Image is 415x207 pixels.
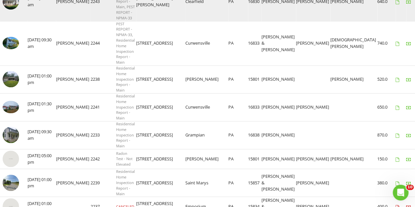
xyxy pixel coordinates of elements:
td: [PERSON_NAME] [185,149,228,169]
td: [STREET_ADDRESS] [136,66,185,93]
td: 2239 [91,169,116,197]
td: [STREET_ADDRESS] [136,121,185,149]
td: [PERSON_NAME] [296,149,330,169]
td: [PERSON_NAME] & [PERSON_NAME] [261,169,296,197]
td: 16833 [248,93,261,121]
td: [STREET_ADDRESS] [136,21,185,65]
td: 2242 [91,149,116,169]
img: streetview [3,151,19,167]
td: 16838 [248,121,261,149]
td: 520.0 [377,66,396,93]
td: [STREET_ADDRESS] [136,169,185,197]
td: 2241 [91,93,116,121]
td: [DATE] 05:00 pm [28,149,56,169]
td: [PERSON_NAME] [261,121,296,149]
span: PEST REPORT - NPMA-33, Residential Home Inspection Report - Main [116,21,135,65]
td: [PERSON_NAME] [56,93,91,121]
td: 740.0 [377,21,396,65]
img: streetview [3,175,19,191]
td: PA [228,121,248,149]
img: 9315726%2Fcover_photos%2FJBJUVYor8KY4nIQDdFj5%2Fsmall.jpeg [3,37,19,49]
td: 2233 [91,121,116,149]
span: Residential Home Inspection Report - Main [116,66,135,93]
td: 650.0 [377,93,396,121]
img: 9292122%2Fcover_photos%2F2ofIPfz8NFZhaDcAntGf%2Fsmall.jpg [3,71,19,87]
td: PA [228,66,248,93]
td: Grampian [185,121,228,149]
td: [DEMOGRAPHIC_DATA][PERSON_NAME] [330,21,377,65]
td: 16833 [248,21,261,65]
td: PA [228,169,248,197]
td: [PERSON_NAME] [261,149,296,169]
td: 15857 [248,169,261,197]
span: Residential Home Inspection Report - Main [116,169,135,196]
td: 15801 [248,149,261,169]
td: [PERSON_NAME] [261,66,296,93]
td: [DATE] 01:00 pm [28,169,56,197]
span: 10 [406,185,414,190]
td: [PERSON_NAME] [56,169,91,197]
td: Curwensville [185,93,228,121]
td: Saint Marys [185,169,228,197]
td: [PERSON_NAME] [56,66,91,93]
td: [PERSON_NAME] & [PERSON_NAME] [261,21,296,65]
td: [PERSON_NAME] [330,149,377,169]
td: [DATE] 01:30 pm [28,93,56,121]
td: [PERSON_NAME] [296,169,330,197]
td: [DATE] 09:30 am [28,121,56,149]
img: 9297874%2Fcover_photos%2Flnud7hASBN6d8xjdaAEO%2Fsmall.jpeg [3,101,19,113]
td: 2238 [91,66,116,93]
td: 15801 [248,66,261,93]
span: Radon Test - Not Elevated [116,151,133,167]
td: 2244 [91,21,116,65]
td: [PERSON_NAME] [296,21,330,65]
td: Curwensville [185,21,228,65]
td: PA [228,149,248,169]
td: [DATE] 09:30 am [28,21,56,65]
td: 870.0 [377,121,396,149]
td: PA [228,21,248,65]
td: [PERSON_NAME] [330,66,377,93]
img: 9249648%2Fcover_photos%2FhMSUCOyhZpiDuCnsMgyS%2Fsmall.jpg [3,127,19,143]
td: [PERSON_NAME] [185,66,228,93]
td: [STREET_ADDRESS] [136,149,185,169]
td: 380.0 [377,169,396,197]
td: [STREET_ADDRESS] [136,93,185,121]
td: [PERSON_NAME] [296,93,330,121]
span: Residential Home Inspection Report - Main [116,93,135,120]
td: [PERSON_NAME] [56,149,91,169]
td: [PERSON_NAME] [261,93,296,121]
td: 150.0 [377,149,396,169]
td: [PERSON_NAME] [56,121,91,149]
td: PA [228,93,248,121]
span: Residential Home Inspection Report - Main [116,121,135,148]
td: [DATE] 01:00 pm [28,66,56,93]
iframe: Intercom live chat [393,185,408,200]
td: [PERSON_NAME] [56,21,91,65]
